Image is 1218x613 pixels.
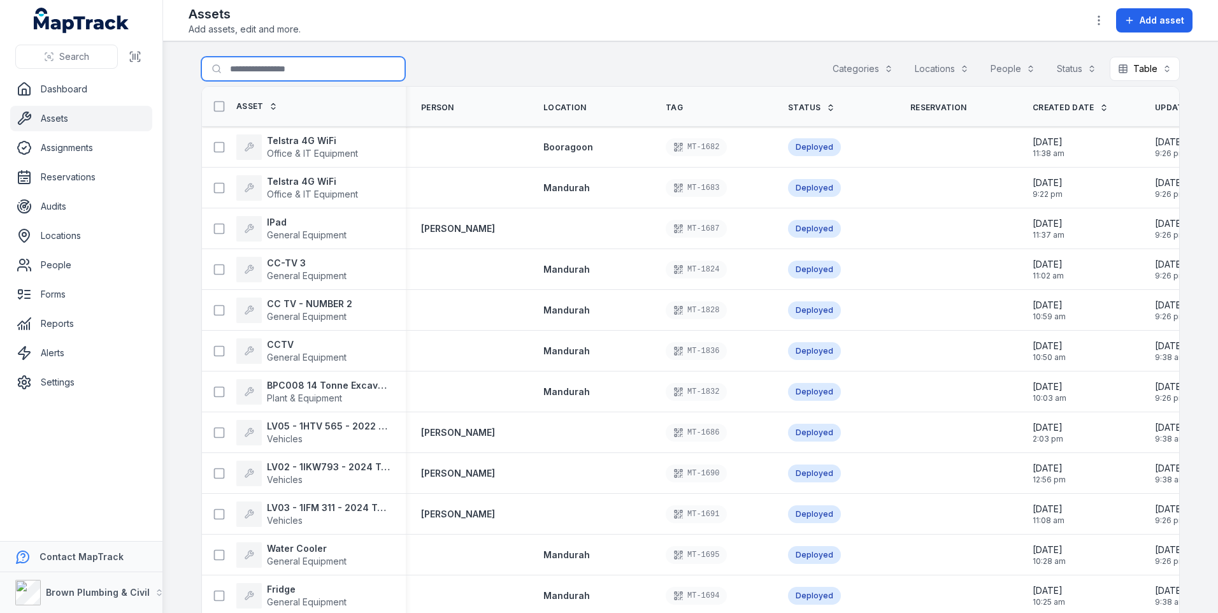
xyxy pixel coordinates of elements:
a: CC-TV 3General Equipment [236,257,347,282]
span: [DATE] [1155,258,1186,271]
span: Vehicles [267,474,303,485]
span: 9:22 pm [1033,189,1063,199]
span: Reservation [910,103,966,113]
span: [DATE] [1155,340,1186,352]
span: Tag [666,103,683,113]
span: 9:26 pm [1155,516,1186,526]
a: FridgeGeneral Equipment [236,583,347,609]
span: 11:38 am [1033,148,1064,159]
a: Alerts [10,340,152,366]
button: Locations [906,57,977,81]
span: Location [543,103,586,113]
span: Created Date [1033,103,1094,113]
strong: [PERSON_NAME] [421,467,495,480]
div: Deployed [788,261,841,278]
a: People [10,252,152,278]
time: 22/04/2025, 2:03:53 pm [1033,421,1063,444]
span: [DATE] [1033,340,1066,352]
time: 21/07/2025, 9:26:02 pm [1155,544,1186,566]
time: 21/07/2025, 9:26:02 pm [1155,380,1186,403]
a: [PERSON_NAME] [421,426,495,439]
span: [DATE] [1033,503,1064,516]
div: MT-1828 [666,301,727,319]
span: 9:26 pm [1155,189,1186,199]
time: 22/07/2025, 9:38:59 am [1155,462,1186,485]
strong: LV05 - 1HTV 565 - 2022 Mitsubishi Triton [267,420,390,433]
time: 04/06/2025, 9:22:55 pm [1033,177,1063,199]
span: Mandurah [543,549,590,560]
span: [DATE] [1155,177,1186,189]
strong: Water Cooler [267,542,347,555]
span: 9:26 pm [1155,148,1186,159]
strong: [PERSON_NAME] [421,222,495,235]
span: 2:03 pm [1033,434,1063,444]
a: IPadGeneral Equipment [236,216,347,242]
span: Add assets, edit and more. [189,23,301,36]
a: Mandurah [543,263,590,276]
strong: LV02 - 1IKW793 - 2024 Toyota [PERSON_NAME] Kakadu [267,461,390,473]
a: Reports [10,311,152,336]
a: Created Date [1033,103,1108,113]
span: [DATE] [1033,258,1064,271]
time: 08/04/2025, 10:25:57 am [1033,584,1065,607]
span: 9:26 pm [1155,393,1186,403]
div: Deployed [788,424,841,442]
time: 21/07/2025, 9:26:02 pm [1155,177,1186,199]
span: Office & IT Equipment [267,148,358,159]
span: 10:28 am [1033,556,1066,566]
span: 10:59 am [1033,312,1066,322]
strong: Brown Plumbing & Civil [46,587,150,598]
span: General Equipment [267,556,347,566]
div: Deployed [788,383,841,401]
span: Vehicles [267,515,303,526]
button: Add asset [1116,8,1193,32]
span: General Equipment [267,596,347,607]
strong: CCTV [267,338,347,351]
div: Deployed [788,179,841,197]
button: Status [1049,57,1105,81]
a: Mandurah [543,589,590,602]
button: Search [15,45,118,69]
span: 9:26 pm [1155,556,1186,566]
time: 21/07/2025, 9:26:02 pm [1155,299,1186,322]
div: MT-1695 [666,546,727,564]
div: Deployed [788,587,841,605]
span: 9:26 pm [1155,230,1186,240]
span: 11:08 am [1033,516,1064,526]
span: Person [421,103,454,113]
span: [DATE] [1033,421,1063,434]
span: [DATE] [1155,136,1186,148]
span: [DATE] [1033,380,1066,393]
a: Water CoolerGeneral Equipment [236,542,347,568]
span: General Equipment [267,352,347,363]
a: Locations [10,223,152,249]
a: Mandurah [543,182,590,194]
a: Mandurah [543,386,590,398]
div: Deployed [788,342,841,360]
div: MT-1682 [666,138,727,156]
div: Deployed [788,546,841,564]
span: Office & IT Equipment [267,189,358,199]
div: MT-1691 [666,505,727,523]
strong: Contact MapTrack [39,551,124,562]
strong: Telstra 4G WiFi [267,134,358,147]
span: 9:38 am [1155,475,1186,485]
time: 24/04/2025, 10:03:05 am [1033,380,1066,403]
div: Deployed [788,505,841,523]
span: [DATE] [1033,217,1064,230]
span: [DATE] [1155,544,1186,556]
a: [PERSON_NAME] [421,508,495,521]
a: Reservations [10,164,152,190]
span: Updated Date [1155,103,1218,113]
a: Settings [10,370,152,395]
time: 04/06/2025, 11:37:27 am [1033,217,1064,240]
span: [DATE] [1155,217,1186,230]
time: 17/04/2025, 12:56:01 pm [1033,462,1066,485]
span: 9:38 am [1155,352,1186,363]
a: Asset [236,101,278,112]
a: Booragoon [543,141,593,154]
span: Vehicles [267,433,303,444]
time: 21/07/2025, 9:26:02 pm [1155,503,1186,526]
span: [DATE] [1155,584,1186,597]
